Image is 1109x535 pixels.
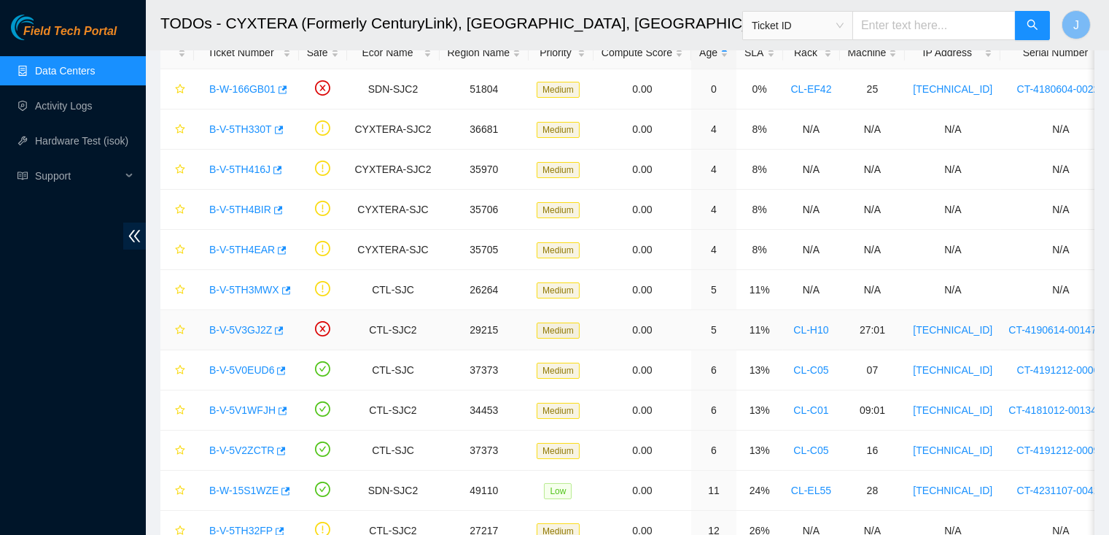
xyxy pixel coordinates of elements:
[347,270,440,310] td: CTL-SJC
[840,390,906,431] td: 09:01
[1017,444,1105,456] a: CT-4191212-00094
[736,350,782,390] td: 13%
[840,350,906,390] td: 07
[209,163,271,175] a: B-V-5TH416J
[736,69,782,109] td: 0%
[594,350,691,390] td: 0.00
[175,405,185,417] span: star
[691,230,736,270] td: 4
[440,69,529,109] td: 51804
[168,238,186,261] button: star
[783,270,840,310] td: N/A
[791,83,832,95] a: CL-EF42
[440,150,529,190] td: 35970
[440,270,529,310] td: 26264
[315,120,330,136] span: exclamation-circle
[440,310,529,350] td: 29215
[35,65,95,77] a: Data Centers
[347,69,440,109] td: SDN-SJC2
[594,230,691,270] td: 0.00
[783,109,840,150] td: N/A
[440,190,529,230] td: 35706
[315,201,330,216] span: exclamation-circle
[736,310,782,350] td: 11%
[209,364,274,376] a: B-V-5V0EUD6
[840,230,906,270] td: N/A
[168,77,186,101] button: star
[913,485,992,496] a: [TECHNICAL_ID]
[1015,11,1050,40] button: search
[691,310,736,350] td: 5
[168,399,186,422] button: star
[209,244,275,255] a: B-V-5TH4EAR
[315,241,330,256] span: exclamation-circle
[17,171,28,181] span: read
[168,158,186,181] button: star
[905,190,1000,230] td: N/A
[35,100,93,112] a: Activity Logs
[175,164,185,176] span: star
[736,190,782,230] td: 8%
[23,25,117,39] span: Field Tech Portal
[315,442,330,457] span: check-circle
[537,323,580,339] span: Medium
[1062,10,1091,39] button: J
[537,363,580,379] span: Medium
[691,190,736,230] td: 4
[168,479,186,502] button: star
[594,69,691,109] td: 0.00
[905,109,1000,150] td: N/A
[315,482,330,497] span: check-circle
[175,245,185,256] span: star
[440,230,529,270] td: 35705
[175,84,185,96] span: star
[168,118,186,141] button: star
[537,242,580,258] span: Medium
[840,190,906,230] td: N/A
[691,390,736,431] td: 6
[175,285,185,296] span: star
[691,69,736,109] td: 0
[175,325,185,336] span: star
[905,270,1000,310] td: N/A
[913,83,992,95] a: [TECHNICAL_ID]
[11,26,117,45] a: Akamai TechnologiesField Tech Portal
[691,109,736,150] td: 4
[347,390,440,431] td: CTL-SJC2
[840,69,906,109] td: 25
[736,230,782,270] td: 8%
[1027,19,1038,33] span: search
[347,350,440,390] td: CTL-SJC
[544,483,572,499] span: Low
[35,135,128,147] a: Hardware Test (isok)
[913,364,992,376] a: [TECHNICAL_ID]
[175,445,185,457] span: star
[736,150,782,190] td: 8%
[537,122,580,138] span: Medium
[537,202,580,218] span: Medium
[840,150,906,190] td: N/A
[168,318,186,342] button: star
[440,109,529,150] td: 36681
[168,358,186,382] button: star
[315,161,330,176] span: exclamation-circle
[840,270,906,310] td: N/A
[913,324,992,336] a: [TECHNICAL_ID]
[347,431,440,471] td: CTL-SJC
[440,431,529,471] td: 37373
[35,161,121,190] span: Support
[594,431,691,471] td: 0.00
[736,431,782,471] td: 13%
[793,404,828,416] a: CL-C01
[783,190,840,230] td: N/A
[315,361,330,377] span: check-circle
[347,109,440,150] td: CYXTERA-SJC2
[175,365,185,377] span: star
[594,150,691,190] td: 0.00
[791,485,831,496] a: CL-EL55
[537,162,580,178] span: Medium
[594,190,691,230] td: 0.00
[347,471,440,511] td: SDN-SJC2
[840,310,906,350] td: 27:01
[793,324,828,336] a: CL-H10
